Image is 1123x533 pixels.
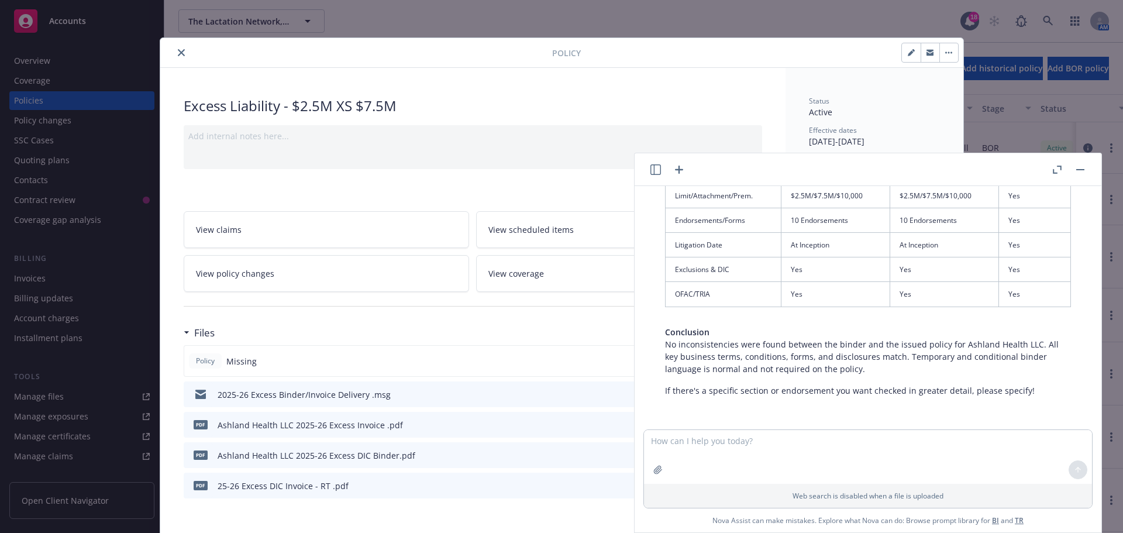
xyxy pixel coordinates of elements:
[998,257,1070,282] td: Yes
[781,183,890,208] td: $2.5M/$7.5M/$10,000
[809,125,940,147] div: [DATE] - [DATE]
[196,267,274,280] span: View policy changes
[665,326,709,338] span: Conclusion
[488,267,544,280] span: View coverage
[194,481,208,490] span: pdf
[174,46,188,60] button: close
[218,419,403,431] div: Ashland Health LLC 2025-26 Excess Invoice .pdf
[188,130,757,142] div: Add internal notes here...
[639,508,1097,532] span: Nova Assist can make mistakes. Explore what Nova can do: Browse prompt library for and
[809,125,857,135] span: Effective dates
[218,449,415,462] div: Ashland Health LLC 2025-26 Excess DIC Binder.pdf
[184,211,470,248] a: View claims
[194,325,215,341] h3: Files
[488,223,574,236] span: View scheduled items
[218,480,349,492] div: 25-26 Excess DIC Invoice - RT .pdf
[666,233,781,257] td: Litigation Date
[890,183,998,208] td: $2.5M/$7.5M/$10,000
[226,355,257,367] span: Missing
[809,106,832,118] span: Active
[476,211,762,248] a: View scheduled items
[890,257,998,282] td: Yes
[665,384,1071,397] p: If there's a specific section or endorsement you want checked in greater detail, please specify!
[666,282,781,307] td: OFAC/TRIA
[809,96,829,106] span: Status
[992,515,999,525] a: BI
[781,208,890,233] td: 10 Endorsements
[781,257,890,282] td: Yes
[998,282,1070,307] td: Yes
[194,451,208,459] span: pdf
[651,491,1085,501] p: Web search is disabled when a file is uploaded
[184,96,762,116] div: Excess Liability - $2.5M XS $7.5M
[890,233,998,257] td: At Inception
[552,47,581,59] span: Policy
[666,257,781,282] td: Exclusions & DIC
[196,223,242,236] span: View claims
[666,183,781,208] td: Limit/Attachment/Prem.
[184,325,215,341] div: Files
[998,183,1070,208] td: Yes
[998,208,1070,233] td: Yes
[184,255,470,292] a: View policy changes
[194,356,217,366] span: Policy
[666,208,781,233] td: Endorsements/Forms
[1015,515,1024,525] a: TR
[890,282,998,307] td: Yes
[890,208,998,233] td: 10 Endorsements
[998,233,1070,257] td: Yes
[194,420,208,429] span: pdf
[781,282,890,307] td: Yes
[781,233,890,257] td: At Inception
[476,255,762,292] a: View coverage
[218,388,391,401] div: 2025-26 Excess Binder/Invoice Delivery .msg
[665,326,1071,375] p: No inconsistencies were found between the binder and the issued policy for Ashland Health LLC. Al...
